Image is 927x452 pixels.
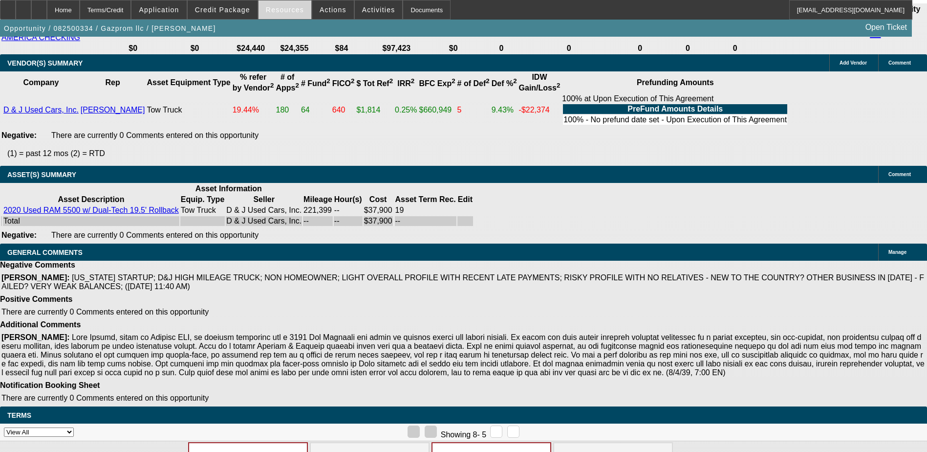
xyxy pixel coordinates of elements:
[513,77,517,85] sup: 2
[232,94,275,126] td: 19.44%
[180,195,225,204] th: Equip. Type
[312,0,354,19] button: Actions
[1,394,209,402] span: There are currently 0 Comments entered on this opportunity
[457,79,490,88] b: # of Def
[389,77,393,85] sup: 2
[1,333,70,341] b: [PERSON_NAME]:
[369,195,387,203] b: Cost
[180,205,225,215] td: Tow Truck
[617,44,664,53] th: 0
[1,333,925,377] span: Lore Ipsumd, sitam co Adipisc ELI, se doeiusm temporinc utl e 3191 Dol Magnaali eni admin ve quis...
[334,216,363,226] td: --
[253,195,275,203] b: Seller
[1,131,37,139] b: Negative:
[146,94,231,126] td: Tow Truck
[1,273,70,282] b: [PERSON_NAME]:
[888,249,906,255] span: Manage
[334,195,362,203] b: Hour(s)
[364,216,393,226] td: $37,900
[362,6,395,14] span: Activities
[303,216,333,226] td: --
[481,44,521,53] th: 0
[351,77,354,85] sup: 2
[518,94,561,126] td: -$22,374
[147,78,230,87] b: Asset Equipment Type
[1,231,37,239] b: Negative:
[637,78,714,87] b: Prefunding Amounts
[303,195,332,203] b: Mileage
[139,6,179,14] span: Application
[270,82,274,89] sup: 2
[226,216,302,226] td: D & J Used Cars, Inc.
[273,44,316,53] th: $24,355
[395,205,456,215] td: 19
[419,79,455,88] b: BFC Exp
[862,19,911,36] a: Open Ticket
[356,79,393,88] b: $ Tot Ref
[411,77,414,85] sup: 2
[665,44,711,53] th: 0
[426,44,480,53] th: $0
[418,94,455,126] td: $660,949
[627,105,723,113] b: PreFund Amounts Details
[557,82,560,89] sup: 2
[457,94,490,126] td: 5
[397,79,414,88] b: IRR
[522,44,616,53] th: 0
[81,106,145,114] a: [PERSON_NAME]
[51,131,259,139] span: There are currently 0 Comments entered on this opportunity
[195,184,262,193] b: Asset Information
[7,149,927,158] p: (1) = past 12 mos (2) = RTD
[58,195,124,203] b: Asset Description
[364,205,393,215] td: $37,900
[317,44,367,53] th: $84
[355,0,403,19] button: Activities
[106,44,160,53] th: $0
[7,59,83,67] span: VENDOR(S) SUMMARY
[888,172,911,177] span: Comment
[301,79,330,88] b: # Fund
[356,94,393,126] td: $1,814
[452,77,455,85] sup: 2
[334,205,363,215] td: --
[320,6,346,14] span: Actions
[395,216,456,226] td: --
[23,78,59,87] b: Company
[332,79,355,88] b: FICO
[266,6,304,14] span: Resources
[161,44,229,53] th: $0
[7,171,76,179] span: ASSET(S) SUMMARY
[230,44,273,53] th: $24,440
[332,94,355,126] td: 640
[395,195,456,204] th: Asset Term Recommendation
[563,115,787,125] td: 100% - No prefund date set - Upon Execution of This Agreement
[188,0,258,19] button: Credit Package
[276,73,299,92] b: # of Apps
[394,94,417,126] td: 0.25%
[457,195,473,204] th: Edit
[3,206,179,214] a: 2020 Used RAM 5500 w/ Dual-Tech 19.5' Rollback
[131,0,186,19] button: Application
[233,73,274,92] b: % refer by Vendor
[519,73,561,92] b: IDW Gain/Loss
[562,94,788,126] div: 100% at Upon Execution of This Agreement
[1,273,924,291] span: [US_STATE] STARTUP; D&J HIGH MILEAGE TRUCK; NON HOMEOWNER; LIGHT OVERALL PROFILE WITH RECENT LATE...
[491,94,517,126] td: 9.43%
[301,94,331,126] td: 64
[486,77,489,85] sup: 2
[276,94,300,126] td: 180
[7,249,83,256] span: GENERAL COMMENTS
[3,106,79,114] a: D & J Used Cars, Inc.
[296,82,299,89] sup: 2
[441,430,486,439] span: Showing 8- 5
[303,205,333,215] td: 221,399
[326,77,330,85] sup: 2
[492,79,517,88] b: Def %
[51,231,259,239] span: There are currently 0 Comments entered on this opportunity
[226,205,302,215] td: D & J Used Cars, Inc.
[106,78,120,87] b: Rep
[712,44,758,53] th: 0
[195,6,250,14] span: Credit Package
[395,195,456,203] b: Asset Term Rec.
[888,60,911,66] span: Comment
